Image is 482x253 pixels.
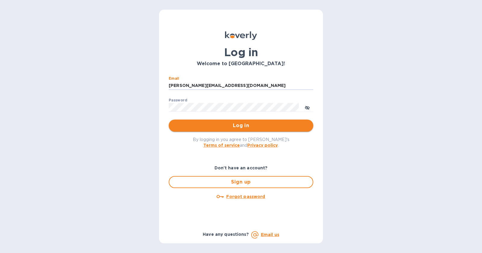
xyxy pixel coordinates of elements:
[169,81,313,90] input: Enter email address
[226,194,265,199] u: Forgot password
[169,120,313,132] button: Log in
[174,178,308,186] span: Sign up
[203,232,249,237] b: Have any questions?
[261,232,279,237] a: Email us
[203,143,240,148] a: Terms of service
[169,176,313,188] button: Sign up
[169,98,187,102] label: Password
[247,143,278,148] a: Privacy policy
[169,46,313,59] h1: Log in
[174,122,308,129] span: Log in
[225,31,257,40] img: Koverly
[169,61,313,67] h3: Welcome to [GEOGRAPHIC_DATA]!
[193,137,290,148] span: By logging in you agree to [PERSON_NAME]'s and .
[169,77,179,80] label: Email
[214,165,268,170] b: Don't have an account?
[301,101,313,113] button: toggle password visibility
